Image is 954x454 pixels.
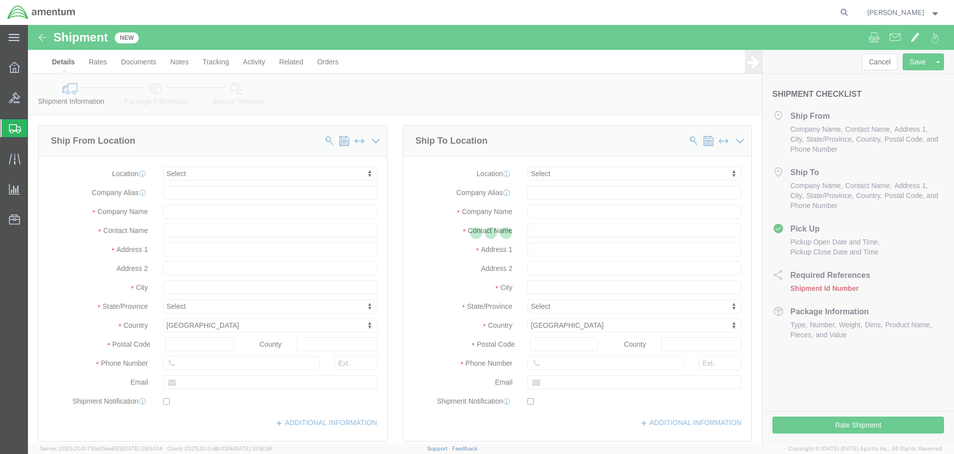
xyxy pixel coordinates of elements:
[427,446,452,452] a: Support
[867,6,941,18] button: [PERSON_NAME]
[167,446,272,452] span: Client: 2025.20.0-8b113f4
[122,446,163,452] span: [DATE] 09:51:04
[452,446,477,452] a: Feedback
[867,7,924,18] span: Tiffany Orthaus
[40,446,163,452] span: Server: 2025.20.0-710e05ee653
[788,445,942,453] span: Copyright © [DATE]-[DATE] Agistix Inc., All Rights Reserved
[233,446,272,452] span: [DATE] 10:16:38
[7,5,76,20] img: logo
